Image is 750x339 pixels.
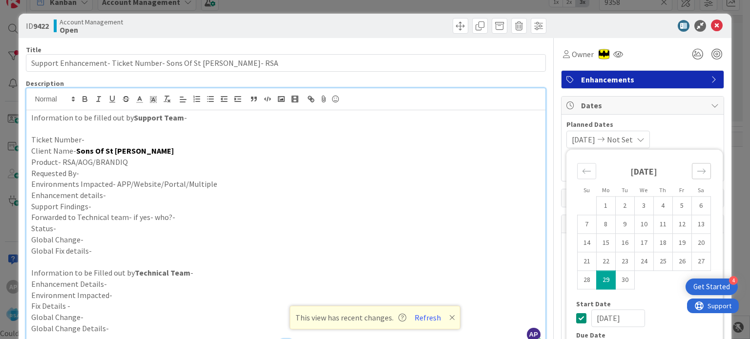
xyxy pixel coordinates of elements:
span: Due Date [576,332,605,339]
p: Enhancement details- [31,190,540,201]
td: Choose Sunday, 09/28/2025 12:00 PM as your check-out date. It’s available. [577,271,596,289]
p: Fix Details - [31,300,540,312]
strong: [DATE] [630,166,657,177]
td: Choose Sunday, 09/07/2025 12:00 PM as your check-out date. It’s available. [577,215,596,234]
td: Choose Tuesday, 09/09/2025 12:00 PM as your check-out date. It’s available. [615,215,634,234]
span: Account Management [60,18,123,26]
span: Start Date [576,300,611,307]
p: Information to be Filled out by - [31,267,540,279]
div: 4 [729,276,738,285]
small: Th [659,186,666,194]
td: Choose Tuesday, 09/16/2025 12:00 PM as your check-out date. It’s available. [615,234,634,252]
p: Global Fix details- [31,245,540,257]
td: Choose Wednesday, 09/10/2025 12:00 PM as your check-out date. It’s available. [634,215,653,234]
label: Title [26,45,42,54]
td: Choose Monday, 09/15/2025 12:00 PM as your check-out date. It’s available. [596,234,615,252]
span: [DATE] [572,134,595,145]
td: Choose Monday, 09/22/2025 12:00 PM as your check-out date. It’s available. [596,252,615,271]
div: Open Get Started checklist, remaining modules: 4 [686,279,738,295]
div: Calendar [566,154,722,300]
td: Choose Saturday, 09/27/2025 12:00 PM as your check-out date. It’s available. [691,252,710,271]
td: Choose Saturday, 09/13/2025 12:00 PM as your check-out date. It’s available. [691,215,710,234]
small: Tu [622,186,628,194]
b: 9422 [33,21,49,31]
td: Choose Friday, 09/12/2025 12:00 PM as your check-out date. It’s available. [672,215,691,234]
p: Status- [31,223,540,234]
span: Description [26,79,64,88]
span: Support [21,1,44,13]
td: Choose Tuesday, 09/30/2025 12:00 PM as your check-out date. It’s available. [615,271,634,289]
span: Not Set [607,134,633,145]
small: Mo [602,186,609,194]
td: Choose Thursday, 09/04/2025 12:00 PM as your check-out date. It’s available. [653,197,672,215]
td: Choose Friday, 09/05/2025 12:00 PM as your check-out date. It’s available. [672,197,691,215]
p: Environment Impacted- [31,290,540,301]
p: Product- RSA/AOG/BRANDIQ [31,157,540,168]
p: Global Change- [31,312,540,323]
p: Client Name- [31,145,540,157]
p: Global Change Details- [31,323,540,334]
small: We [640,186,647,194]
div: Move backward to switch to the previous month. [577,163,596,179]
p: Information to be filled out by - [31,112,540,123]
td: Choose Tuesday, 09/02/2025 12:00 PM as your check-out date. It’s available. [615,197,634,215]
td: Choose Sunday, 09/21/2025 12:00 PM as your check-out date. It’s available. [577,252,596,271]
td: Choose Thursday, 09/25/2025 12:00 PM as your check-out date. It’s available. [653,252,672,271]
span: Dates [581,100,706,111]
td: Choose Monday, 09/08/2025 12:00 PM as your check-out date. It’s available. [596,215,615,234]
td: Choose Wednesday, 09/03/2025 12:00 PM as your check-out date. It’s available. [634,197,653,215]
small: Sa [698,186,704,194]
span: Planned Dates [566,120,719,130]
span: Owner [572,48,594,60]
small: Su [583,186,590,194]
small: Fr [679,186,684,194]
button: Refresh [411,311,444,324]
p: Ticket Number- [31,134,540,145]
td: Choose Tuesday, 09/23/2025 12:00 PM as your check-out date. It’s available. [615,252,634,271]
p: Forwarded to Technical team- if yes- who?- [31,212,540,223]
input: type card name here... [26,54,545,72]
td: Choose Friday, 09/19/2025 12:00 PM as your check-out date. It’s available. [672,234,691,252]
p: Requested By- [31,168,540,179]
span: This view has recent changes. [295,312,406,323]
b: Open [60,26,123,34]
td: Choose Saturday, 09/06/2025 12:00 PM as your check-out date. It’s available. [691,197,710,215]
p: Global Change- [31,234,540,245]
div: Move forward to switch to the next month. [692,163,711,179]
span: Enhancements [581,74,706,85]
td: Choose Friday, 09/26/2025 12:00 PM as your check-out date. It’s available. [672,252,691,271]
strong: Support Team [134,113,184,122]
p: Support Findings- [31,201,540,212]
td: Choose Sunday, 09/14/2025 12:00 PM as your check-out date. It’s available. [577,234,596,252]
img: AC [599,49,609,60]
td: Choose Saturday, 09/20/2025 12:00 PM as your check-out date. It’s available. [691,234,710,252]
td: Choose Wednesday, 09/24/2025 12:00 PM as your check-out date. It’s available. [634,252,653,271]
input: MM/DD/YYYY [591,309,645,327]
p: Enhancement Details- [31,279,540,290]
td: Choose Thursday, 09/18/2025 12:00 PM as your check-out date. It’s available. [653,234,672,252]
td: Choose Wednesday, 09/17/2025 12:00 PM as your check-out date. It’s available. [634,234,653,252]
td: Choose Thursday, 09/11/2025 12:00 PM as your check-out date. It’s available. [653,215,672,234]
td: Choose Monday, 09/01/2025 12:00 PM as your check-out date. It’s available. [596,197,615,215]
strong: Technical Team [135,268,190,278]
div: Get Started [693,282,730,292]
span: ID [26,20,49,32]
td: Selected as start date. Monday, 09/29/2025 12:00 PM [596,271,615,289]
p: Environments Impacted- APP/Website/Portal/Multiple [31,179,540,190]
strong: Sons Of St [PERSON_NAME] [76,146,174,156]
